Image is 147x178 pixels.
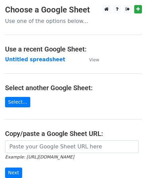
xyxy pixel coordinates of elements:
h4: Select another Google Sheet: [5,84,142,92]
small: View [89,57,99,62]
h4: Copy/paste a Google Sheet URL: [5,130,142,138]
h3: Choose a Google Sheet [5,5,142,15]
input: Paste your Google Sheet URL here [5,140,139,153]
input: Next [5,168,22,178]
small: Example: [URL][DOMAIN_NAME] [5,154,74,159]
a: View [82,57,99,63]
p: Use one of the options below... [5,17,142,25]
h4: Use a recent Google Sheet: [5,45,142,53]
a: Select... [5,97,30,107]
a: Untitled spreadsheet [5,57,65,63]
